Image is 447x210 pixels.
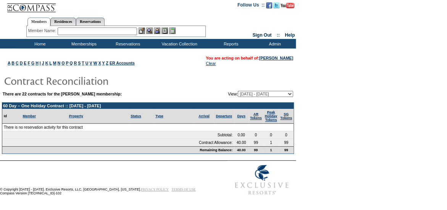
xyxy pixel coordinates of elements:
[190,91,293,97] td: View:
[263,131,279,139] td: 0
[161,27,168,34] img: Reservations
[237,2,265,11] td: Follow Us ::
[273,2,279,8] img: Follow us on Twitter
[82,61,84,65] a: T
[280,112,292,120] a: SGTokens
[208,39,252,48] td: Reports
[98,61,101,65] a: X
[273,5,279,9] a: Follow us on Twitter
[66,61,68,65] a: P
[57,61,60,65] a: N
[216,114,232,118] a: Departure
[279,146,294,153] td: 99
[263,146,279,153] td: 1
[249,131,263,139] td: 0
[249,139,263,146] td: 99
[27,18,51,26] a: Members
[266,5,272,9] a: Become our fan on Facebook
[266,2,272,8] img: Become our fan on Facebook
[61,39,105,48] td: Memberships
[102,61,105,65] a: Y
[281,3,294,8] img: Subscribe to our YouTube Channel
[42,61,44,65] a: J
[263,139,279,146] td: 1
[69,61,73,65] a: Q
[169,27,176,34] img: b_calculator.gif
[155,114,163,118] a: Type
[94,61,97,65] a: W
[69,114,83,118] a: Property
[206,61,216,66] a: Clear
[234,139,249,146] td: 40.00
[252,39,296,48] td: Admin
[28,27,58,34] div: Member Name:
[89,61,92,65] a: V
[40,61,41,65] a: I
[76,18,105,26] a: Reservations
[2,139,234,146] td: Contract Allowance:
[3,92,122,96] b: There are 22 contracts for the [PERSON_NAME] membership:
[131,114,141,118] a: Status
[141,187,169,191] a: PRIVACY POLICY
[78,61,81,65] a: S
[279,131,294,139] td: 0
[234,146,249,153] td: 40.00
[8,61,10,65] a: A
[105,39,149,48] td: Reservations
[249,146,263,153] td: 99
[2,103,294,109] td: 60 Day – One Holiday Contract :: [DATE] - [DATE]
[2,124,294,131] td: There is no reservation activity for this contract
[146,27,153,34] img: View
[2,146,234,153] td: Remaining Balance:
[36,61,39,65] a: H
[106,61,108,65] a: Z
[277,32,280,38] span: ::
[2,109,21,124] td: Id
[252,32,271,38] a: Sign Out
[2,131,234,139] td: Subtotal:
[172,187,196,191] a: TERMS OF USE
[27,61,30,65] a: F
[16,61,19,65] a: C
[139,27,145,34] img: b_edit.gif
[45,61,48,65] a: K
[250,112,262,120] a: ARTokens
[31,61,34,65] a: G
[110,61,135,65] a: ER Accounts
[24,61,26,65] a: E
[154,27,160,34] img: Impersonate
[198,114,210,118] a: Arrival
[4,73,157,88] img: pgTtlContractReconciliation.gif
[234,131,249,139] td: 0.00
[50,18,76,26] a: Residences
[206,56,293,60] span: You are acting on behalf of:
[86,61,89,65] a: U
[17,39,61,48] td: Home
[49,61,52,65] a: L
[237,114,245,118] a: Days
[279,139,294,146] td: 99
[23,114,36,118] a: Member
[20,61,23,65] a: D
[259,56,293,60] a: [PERSON_NAME]
[53,61,56,65] a: M
[149,39,208,48] td: Vacation Collection
[285,32,295,38] a: Help
[11,61,15,65] a: B
[265,110,278,122] a: Peak HolidayTokens
[281,5,294,9] a: Subscribe to our YouTube Channel
[61,61,65,65] a: O
[228,161,296,199] img: Exclusive Resorts
[74,61,77,65] a: R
